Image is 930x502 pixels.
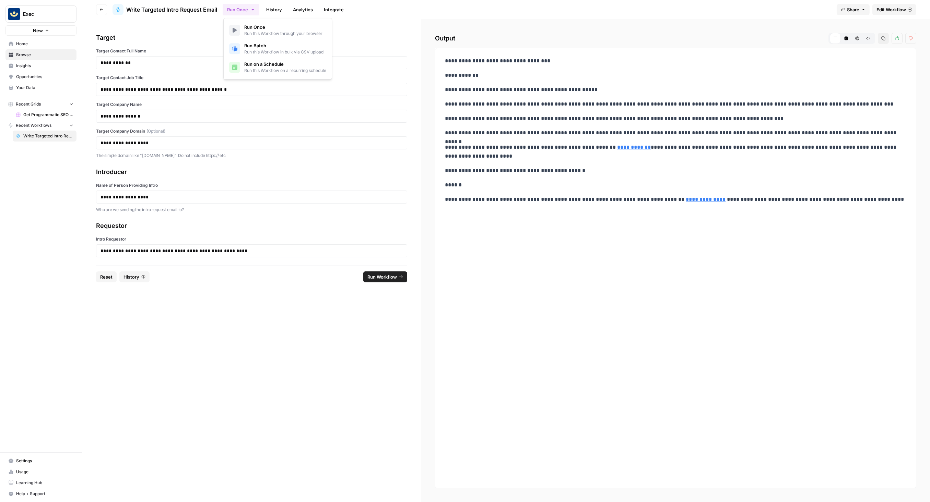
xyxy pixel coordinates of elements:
[847,6,859,13] span: Share
[96,236,407,242] label: Intro Requestor
[226,21,329,39] a: Run OnceRun this Workflow through your browser
[123,273,139,280] span: History
[5,488,76,499] button: Help + Support
[96,271,117,282] button: Reset
[96,75,407,81] label: Target Contact Job Title
[5,455,76,466] a: Settings
[435,33,916,44] h2: Output
[244,61,326,68] span: Run on a Schedule
[16,491,73,497] span: Help + Support
[5,120,76,131] button: Recent Workflows
[16,122,51,128] span: Recent Workflows
[5,99,76,109] button: Recent Grids
[5,38,76,49] a: Home
[244,68,326,74] span: Run this Workflow on a recurring schedule
[16,74,73,80] span: Opportunities
[13,131,76,142] a: Write Targeted Intro Request Email
[363,271,407,282] button: Run Workflow
[23,11,64,17] span: Exec
[119,271,150,282] button: History
[96,167,407,177] div: Introducer
[96,206,407,213] p: Who are we sending the intro request email to?
[96,221,407,231] div: Requestor
[367,273,397,280] span: Run Workflow
[872,4,916,15] a: Edit Workflow
[244,24,322,30] span: Run Once
[5,466,76,477] a: Usage
[5,60,76,71] a: Insights
[16,41,73,47] span: Home
[223,18,332,79] div: Run Once
[244,49,323,55] span: Run this Workflow in bulk via CSV upload
[16,85,73,91] span: Your Data
[320,4,348,15] a: Integrate
[244,30,322,37] span: Run this Workflow through your browser
[5,82,76,93] a: Your Data
[5,25,76,36] button: New
[33,27,43,34] span: New
[8,8,20,20] img: Exec Logo
[96,152,407,159] p: The simple domain like "[DOMAIN_NAME]". Do not include https:// etc
[146,128,165,134] span: (Optional)
[5,5,76,23] button: Workspace: Exec
[126,5,217,14] span: Write Targeted Intro Request Email
[96,182,407,188] label: Name of Person Providing Intro
[96,48,407,54] label: Target Contact Full Name
[16,469,73,475] span: Usage
[16,458,73,464] span: Settings
[5,71,76,82] a: Opportunities
[113,4,217,15] a: Write Targeted Intro Request Email
[96,128,407,134] label: Target Company Domain
[244,42,323,49] span: Run Batch
[100,273,113,280] span: Reset
[16,101,41,107] span: Recent Grids
[289,4,317,15] a: Analytics
[5,49,76,60] a: Browse
[96,101,407,108] label: Target Company Name
[16,480,73,486] span: Learning Hub
[96,33,407,42] div: Target
[16,52,73,58] span: Browse
[13,109,76,120] a: Get Programmatic SEO Keyword Ideas
[23,133,73,139] span: Write Targeted Intro Request Email
[16,63,73,69] span: Insights
[226,39,329,58] a: Run BatchRun this Workflow in bulk via CSV upload
[5,477,76,488] a: Learning Hub
[837,4,870,15] button: Share
[226,58,329,76] a: Run on a ScheduleRun this Workflow on a recurring schedule
[262,4,286,15] a: History
[23,112,73,118] span: Get Programmatic SEO Keyword Ideas
[223,4,259,15] button: Run Once
[876,6,906,13] span: Edit Workflow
